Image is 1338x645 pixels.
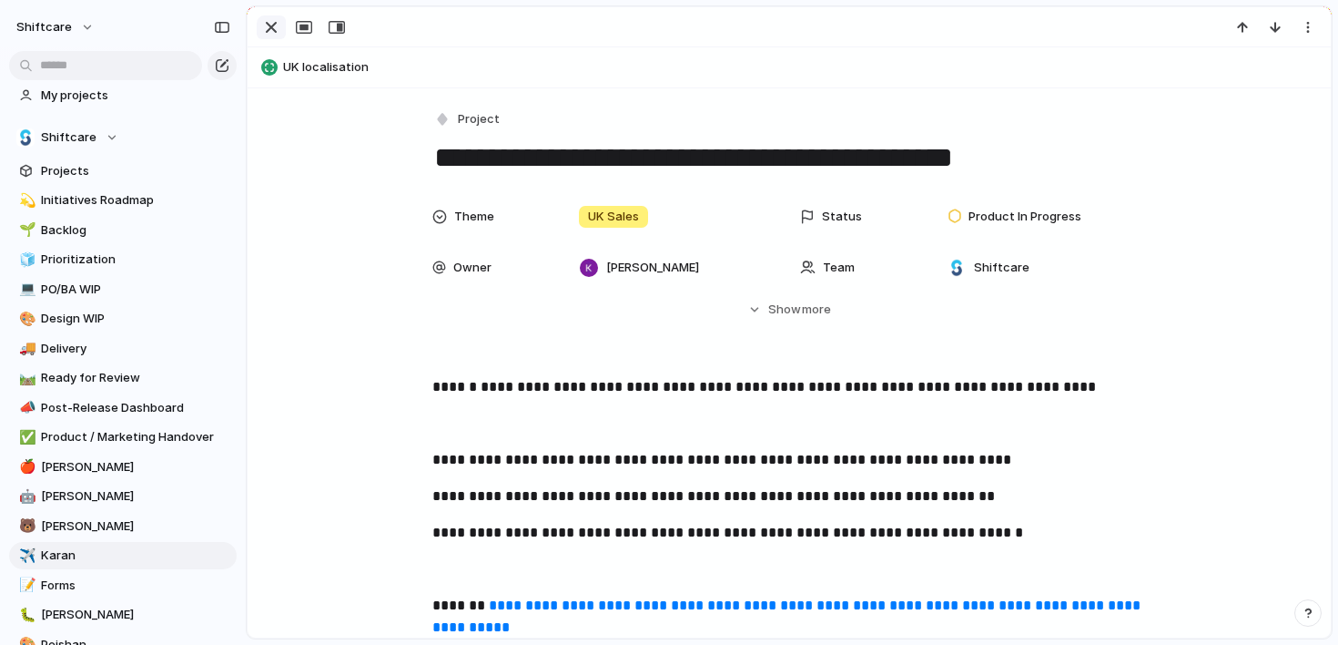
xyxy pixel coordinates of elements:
[606,259,699,277] span: [PERSON_NAME]
[16,577,35,595] button: 📝
[9,246,237,273] a: 🧊Prioritization
[16,547,35,565] button: ✈️
[41,221,230,240] span: Backlog
[9,601,237,629] a: 🐛[PERSON_NAME]
[16,428,35,446] button: ✅
[9,483,237,510] a: 🤖[PERSON_NAME]
[453,259,492,277] span: Owner
[9,124,237,151] button: Shiftcare
[19,309,32,330] div: 🎨
[19,190,32,211] div: 💫
[41,281,230,299] span: PO/BA WIP
[19,516,32,537] div: 🐻
[256,53,1323,82] button: UK localisation
[9,217,237,244] a: 🌱Backlog
[19,250,32,271] div: 🧊
[8,13,104,42] button: shiftcare
[41,399,230,417] span: Post-Release Dashboard
[16,340,35,358] button: 🚚
[802,301,831,319] span: more
[41,251,230,269] span: Prioritization
[9,82,237,109] a: My projects
[41,369,230,387] span: Ready for Review
[41,87,230,105] span: My projects
[588,208,639,226] span: UK Sales
[9,542,237,569] a: ✈️Karan
[16,399,35,417] button: 📣
[283,58,1323,77] span: UK localisation
[9,454,237,481] a: 🍎[PERSON_NAME]
[16,606,35,624] button: 🐛
[19,397,32,418] div: 📣
[431,107,505,133] button: Project
[41,517,230,536] span: [PERSON_NAME]
[9,276,237,303] a: 💻PO/BA WIP
[16,310,35,328] button: 🎨
[19,456,32,477] div: 🍎
[9,187,237,214] a: 💫Initiatives Roadmap
[16,487,35,506] button: 🤖
[19,546,32,567] div: ✈️
[9,305,237,333] a: 🎨Design WIP
[9,513,237,540] a: 🐻[PERSON_NAME]
[432,293,1146,326] button: Showmore
[41,547,230,565] span: Karan
[9,335,237,363] a: 🚚Delivery
[822,208,862,226] span: Status
[41,128,96,147] span: Shiftcare
[968,208,1081,226] span: Product In Progress
[19,338,32,359] div: 🚚
[16,369,35,387] button: 🛤️
[41,458,230,476] span: [PERSON_NAME]
[41,606,230,624] span: [PERSON_NAME]
[768,301,801,319] span: Show
[454,208,494,226] span: Theme
[41,428,230,446] span: Product / Marketing Handover
[19,486,32,507] div: 🤖
[19,368,32,389] div: 🛤️
[41,487,230,506] span: [PERSON_NAME]
[16,517,35,536] button: 🐻
[16,221,35,240] button: 🌱
[19,220,32,241] div: 🌱
[19,605,32,626] div: 🐛
[16,191,35,210] button: 💫
[9,572,237,599] a: 📝Forms
[16,18,72,36] span: shiftcare
[9,424,237,451] a: ✅Product / Marketing Handover
[9,158,237,185] a: Projects
[9,394,237,422] a: 📣Post-Release Dashboard
[41,191,230,210] span: Initiatives Roadmap
[458,110,500,128] span: Project
[19,575,32,596] div: 📝
[9,364,237,392] a: 🛤️Ready for Review
[974,259,1029,277] span: Shiftcare
[41,340,230,358] span: Delivery
[41,577,230,595] span: Forms
[19,427,32,448] div: ✅
[16,458,35,476] button: 🍎
[19,279,32,300] div: 💻
[16,281,35,299] button: 💻
[823,259,855,277] span: Team
[41,310,230,328] span: Design WIP
[16,251,35,269] button: 🧊
[41,162,230,180] span: Projects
